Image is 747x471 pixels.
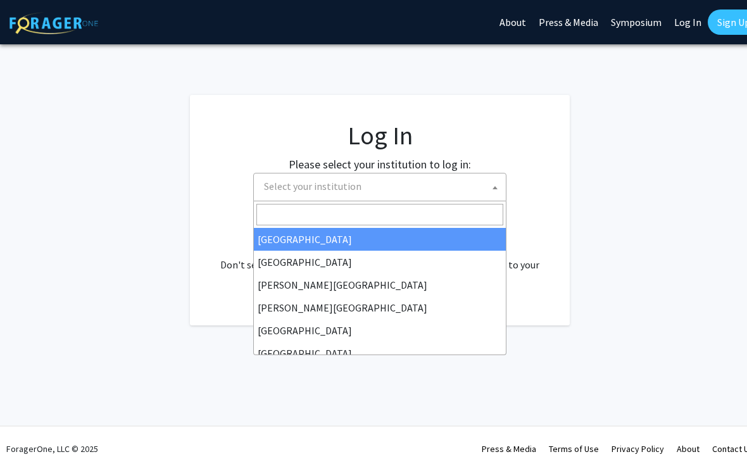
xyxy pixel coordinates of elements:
[254,342,506,365] li: [GEOGRAPHIC_DATA]
[6,427,98,471] div: ForagerOne, LLC © 2025
[677,443,700,455] a: About
[289,156,471,173] label: Please select your institution to log in:
[253,173,506,201] span: Select your institution
[264,180,361,192] span: Select your institution
[259,173,506,199] span: Select your institution
[9,12,98,34] img: ForagerOne Logo
[254,228,506,251] li: [GEOGRAPHIC_DATA]
[215,227,544,287] div: No account? . Don't see your institution? about bringing ForagerOne to your institution.
[254,319,506,342] li: [GEOGRAPHIC_DATA]
[254,296,506,319] li: [PERSON_NAME][GEOGRAPHIC_DATA]
[612,443,664,455] a: Privacy Policy
[549,443,599,455] a: Terms of Use
[254,273,506,296] li: [PERSON_NAME][GEOGRAPHIC_DATA]
[482,443,536,455] a: Press & Media
[256,204,503,225] input: Search
[215,120,544,151] h1: Log In
[254,251,506,273] li: [GEOGRAPHIC_DATA]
